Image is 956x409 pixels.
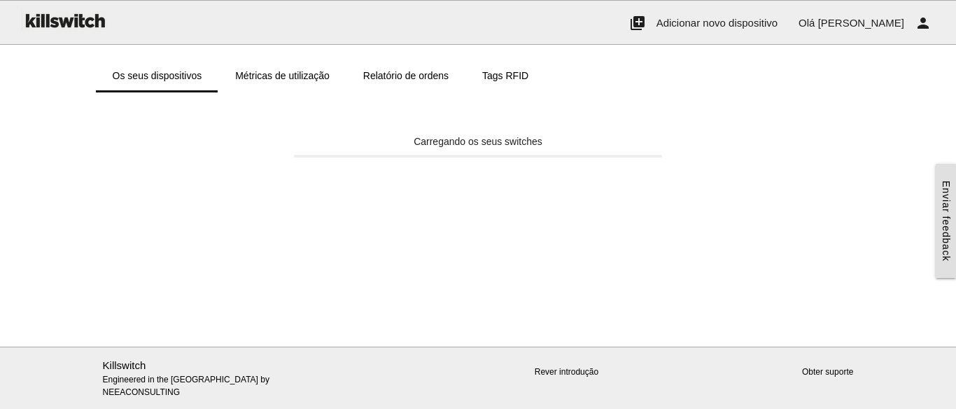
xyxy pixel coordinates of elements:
[346,59,465,92] a: Relatório de ordens
[915,1,932,46] i: person
[535,367,598,377] a: Rever introdução
[802,367,853,377] a: Obter suporte
[936,164,956,278] a: Enviar feedback
[103,359,146,371] a: Killswitch
[96,59,219,92] a: Os seus dispositivos
[465,59,545,92] a: Tags RFID
[218,59,346,92] a: Métricas de utilização
[656,17,778,29] span: Adicionar novo dispositivo
[629,1,646,46] i: add_to_photos
[21,1,108,40] img: ks-logo-black-160-b.png
[103,358,344,399] p: Engineered in the [GEOGRAPHIC_DATA] by NEEACONSULTING
[799,17,815,29] span: Olá
[818,17,904,29] span: [PERSON_NAME]
[294,134,662,149] div: Carregando os seus switches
